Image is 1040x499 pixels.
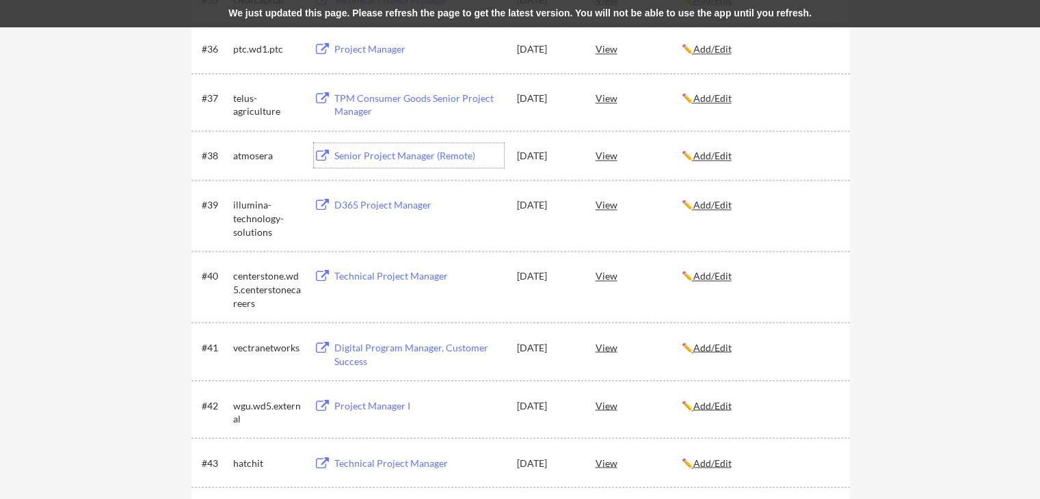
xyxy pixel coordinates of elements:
[202,198,228,212] div: #39
[334,42,504,56] div: Project Manager
[334,399,504,412] div: Project Manager I
[334,340,504,367] div: Digital Program Manager, Customer Success
[693,399,732,411] u: Add/Edit
[682,399,838,412] div: ✏️
[682,340,838,354] div: ✏️
[517,92,577,105] div: [DATE]
[202,456,228,470] div: #43
[596,334,682,359] div: View
[202,42,228,56] div: #36
[202,340,228,354] div: #41
[682,269,838,283] div: ✏️
[233,149,302,163] div: atmosera
[334,149,504,163] div: Senior Project Manager (Remote)
[596,36,682,61] div: View
[233,340,302,354] div: vectranetworks
[517,456,577,470] div: [DATE]
[596,143,682,167] div: View
[233,456,302,470] div: hatchit
[517,399,577,412] div: [DATE]
[682,198,838,212] div: ✏️
[693,43,732,55] u: Add/Edit
[682,92,838,105] div: ✏️
[596,192,682,217] div: View
[693,270,732,282] u: Add/Edit
[233,269,302,310] div: centerstone.wd5.centerstonecareers
[693,199,732,211] u: Add/Edit
[693,341,732,353] u: Add/Edit
[517,198,577,212] div: [DATE]
[517,340,577,354] div: [DATE]
[233,198,302,239] div: illumina-technology-solutions
[596,263,682,288] div: View
[202,399,228,412] div: #42
[682,456,838,470] div: ✏️
[596,392,682,417] div: View
[334,456,504,470] div: Technical Project Manager
[693,150,732,161] u: Add/Edit
[596,85,682,110] div: View
[202,92,228,105] div: #37
[233,42,302,56] div: ptc.wd1.ptc
[682,42,838,56] div: ✏️
[693,457,732,468] u: Add/Edit
[517,269,577,283] div: [DATE]
[233,399,302,425] div: wgu.wd5.external
[334,92,504,118] div: TPM Consumer Goods Senior Project Manager
[202,149,228,163] div: #38
[517,42,577,56] div: [DATE]
[517,149,577,163] div: [DATE]
[334,198,504,212] div: D365 Project Manager
[596,450,682,474] div: View
[202,269,228,283] div: #40
[693,92,732,104] u: Add/Edit
[233,92,302,118] div: telus-agriculture
[334,269,504,283] div: Technical Project Manager
[682,149,838,163] div: ✏️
